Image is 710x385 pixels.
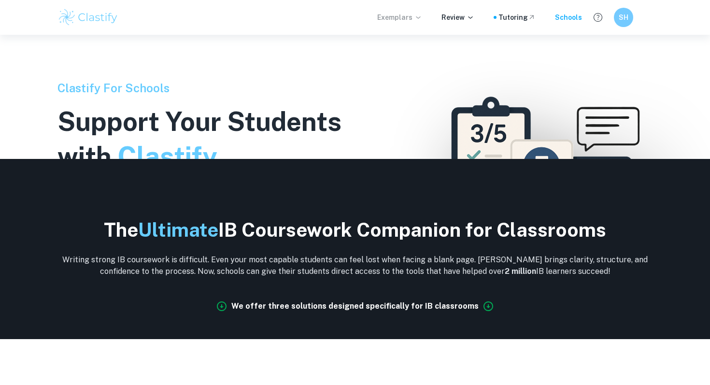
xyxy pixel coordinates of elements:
[614,8,633,27] button: SH
[441,12,474,23] p: Review
[138,218,218,241] span: Ultimate
[555,12,582,23] a: Schools
[231,301,479,311] b: We offer three solutions designed specifically for IB classrooms
[498,12,536,23] a: Tutoring
[505,267,536,276] b: 2 million
[430,81,653,304] img: Clastify For Schools Hero
[377,12,422,23] p: Exemplars
[57,104,357,174] h1: Support Your Students with
[57,217,653,242] h2: The IB Coursework Companion for Classrooms
[590,9,606,26] button: Help and Feedback
[117,141,217,171] span: Clastify
[57,79,357,97] h6: Clastify For Schools
[618,12,629,23] h6: SH
[57,254,653,277] p: Writing strong IB coursework is difficult. Even your most capable students can feel lost when fac...
[57,8,119,27] img: Clastify logo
